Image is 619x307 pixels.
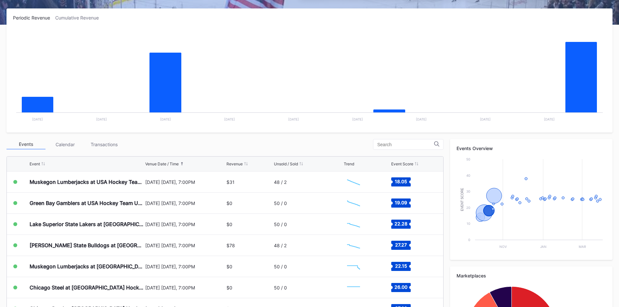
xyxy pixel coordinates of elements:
[13,29,606,126] svg: Chart title
[457,156,606,253] svg: Chart title
[226,161,243,166] div: Revenue
[226,179,235,185] div: $31
[457,146,606,151] div: Events Overview
[30,242,144,249] div: [PERSON_NAME] State Bulldogs at [GEOGRAPHIC_DATA] Hockey NTDP U-18
[480,117,491,121] text: [DATE]
[32,117,43,121] text: [DATE]
[145,243,225,248] div: [DATE] [DATE], 7:00PM
[395,179,407,184] text: 18.05
[226,200,232,206] div: $0
[30,284,144,291] div: Chicago Steel at [GEOGRAPHIC_DATA] Hockey NTDP U-18
[30,179,144,185] div: Muskegon Lumberjacks at USA Hockey Team U-17
[344,216,363,232] svg: Chart title
[274,222,287,227] div: 50 / 0
[30,200,144,206] div: Green Bay Gamblers at USA Hockey Team U-17
[395,242,407,248] text: 27.27
[466,206,470,210] text: 20
[344,161,354,166] div: Trend
[391,161,413,166] div: Event Score
[226,222,232,227] div: $0
[160,117,171,121] text: [DATE]
[394,221,407,226] text: 22.28
[466,189,470,193] text: 30
[145,161,179,166] div: Venue Date / Time
[145,285,225,290] div: [DATE] [DATE], 7:00PM
[55,15,104,20] div: Cumulative Revenue
[352,117,363,121] text: [DATE]
[274,161,298,166] div: Unsold / Sold
[226,285,232,290] div: $0
[145,264,225,269] div: [DATE] [DATE], 7:00PM
[377,142,434,147] input: Search
[395,200,407,205] text: 19.09
[394,284,407,290] text: 26.00
[344,279,363,296] svg: Chart title
[344,174,363,190] svg: Chart title
[288,117,299,121] text: [DATE]
[30,263,144,270] div: Muskegon Lumberjacks at [GEOGRAPHIC_DATA] Hockey NTDP U-18
[145,179,225,185] div: [DATE] [DATE], 7:00PM
[579,245,586,249] text: Mar
[460,188,464,211] text: Event Score
[544,117,555,121] text: [DATE]
[274,264,287,269] div: 50 / 0
[6,139,45,149] div: Events
[466,173,470,177] text: 40
[344,258,363,275] svg: Chart title
[224,117,235,121] text: [DATE]
[274,200,287,206] div: 50 / 0
[344,237,363,253] svg: Chart title
[344,195,363,211] svg: Chart title
[145,200,225,206] div: [DATE] [DATE], 7:00PM
[395,263,407,269] text: 22.15
[45,139,84,149] div: Calendar
[145,222,225,227] div: [DATE] [DATE], 7:00PM
[96,117,107,121] text: [DATE]
[226,264,232,269] div: $0
[466,157,470,161] text: 50
[467,222,470,225] text: 10
[30,161,40,166] div: Event
[457,273,606,278] div: Marketplaces
[84,139,123,149] div: Transactions
[416,117,427,121] text: [DATE]
[13,15,55,20] div: Periodic Revenue
[274,179,287,185] div: 48 / 2
[274,243,287,248] div: 48 / 2
[274,285,287,290] div: 50 / 0
[226,243,235,248] div: $78
[468,238,470,242] text: 0
[30,221,144,227] div: Lake Superior State Lakers at [GEOGRAPHIC_DATA] Hockey NTDP U-18
[540,245,547,249] text: Jan
[499,245,507,249] text: Nov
